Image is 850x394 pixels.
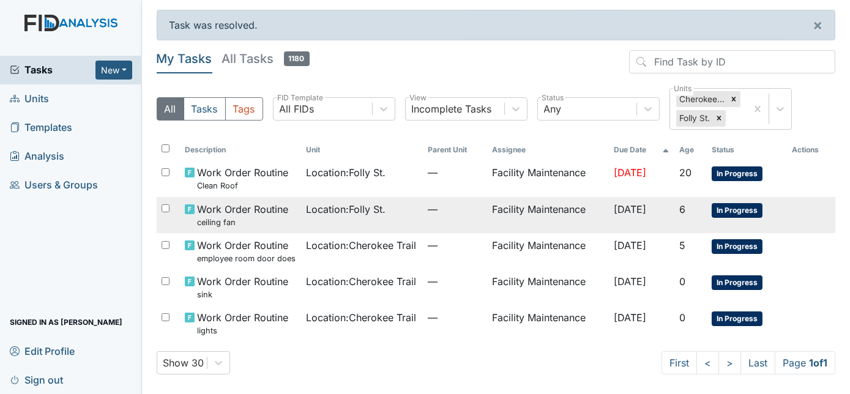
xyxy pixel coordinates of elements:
a: First [662,351,697,374]
div: Task was resolved. [157,10,836,40]
input: Toggle All Rows Selected [162,144,170,152]
small: lights [197,325,288,336]
span: 5 [679,239,685,251]
a: > [718,351,741,374]
span: × [813,16,822,34]
span: In Progress [712,166,762,181]
th: Toggle SortBy [180,139,301,160]
strong: 1 of 1 [809,357,827,369]
span: Sign out [10,370,63,389]
a: Last [740,351,775,374]
h5: All Tasks [222,50,310,67]
small: ceiling fan [197,217,288,228]
span: Work Order Routine Clean Roof [197,165,288,191]
th: Toggle SortBy [707,139,787,160]
div: Incomplete Tasks [412,102,492,116]
span: — [428,310,483,325]
small: sink [197,289,288,300]
button: Tasks [184,97,226,121]
span: Work Order Routine lights [197,310,288,336]
span: [DATE] [614,166,646,179]
th: Toggle SortBy [423,139,488,160]
span: 0 [679,275,685,288]
th: Actions [787,139,835,160]
span: Signed in as [PERSON_NAME] [10,313,122,332]
span: — [428,274,483,289]
span: Work Order Routine employee room door doesn't latch when door is closed [197,238,296,264]
span: 1180 [284,51,310,66]
div: All FIDs [280,102,315,116]
small: Clean Roof [197,180,288,191]
td: Facility Maintenance [487,269,608,305]
td: Facility Maintenance [487,197,608,233]
span: 6 [679,203,685,215]
span: Page [775,351,835,374]
span: 20 [679,166,692,179]
button: Tags [225,97,263,121]
span: Location : Cherokee Trail [306,274,416,289]
th: Toggle SortBy [609,139,674,160]
td: Facility Maintenance [487,160,608,196]
th: Assignee [487,139,608,160]
span: Location : Cherokee Trail [306,238,416,253]
span: In Progress [712,239,762,254]
span: Units [10,89,49,108]
a: Tasks [10,62,95,77]
span: Location : Folly St. [306,165,386,180]
span: [DATE] [614,311,646,324]
th: Toggle SortBy [674,139,707,160]
span: Templates [10,118,72,137]
span: 0 [679,311,685,324]
span: In Progress [712,311,762,326]
span: [DATE] [614,203,646,215]
td: Facility Maintenance [487,233,608,269]
span: Work Order Routine sink [197,274,288,300]
span: In Progress [712,275,762,290]
span: Location : Folly St. [306,202,386,217]
th: Toggle SortBy [301,139,422,160]
td: Facility Maintenance [487,305,608,341]
h5: My Tasks [157,50,212,67]
span: Work Order Routine ceiling fan [197,202,288,228]
small: employee room door doesn't latch when door is closed [197,253,296,264]
span: Location : Cherokee Trail [306,310,416,325]
nav: task-pagination [662,351,835,374]
input: Find Task by ID [629,50,835,73]
span: — [428,165,483,180]
div: Type filter [157,97,263,121]
div: Any [544,102,562,116]
button: × [800,10,835,40]
div: Folly St. [676,110,712,126]
span: [DATE] [614,275,646,288]
span: [DATE] [614,239,646,251]
button: All [157,97,184,121]
span: In Progress [712,203,762,218]
div: Show 30 [163,355,204,370]
span: Users & Groups [10,176,98,195]
span: — [428,202,483,217]
span: Analysis [10,147,64,166]
button: New [95,61,132,80]
span: Edit Profile [10,341,75,360]
a: < [696,351,719,374]
div: Cherokee Trail [676,91,727,107]
span: — [428,238,483,253]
